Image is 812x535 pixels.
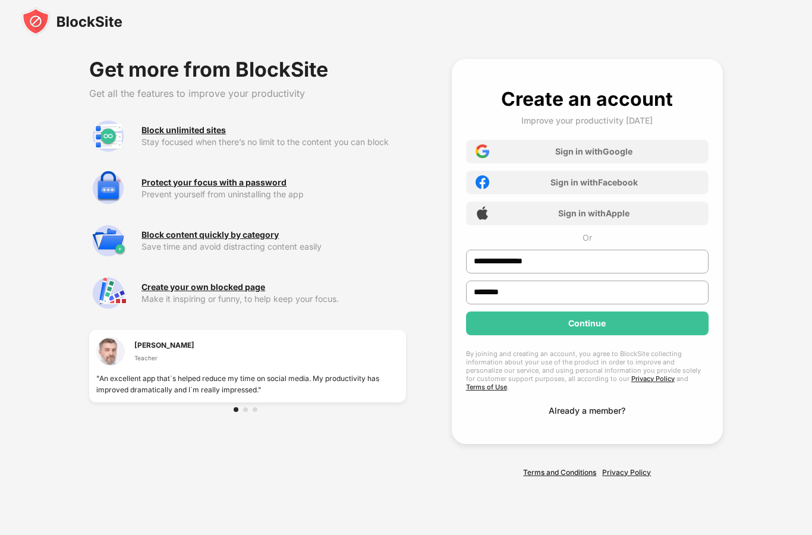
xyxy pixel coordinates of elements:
div: Get more from BlockSite [89,59,406,80]
a: Terms and Conditions [523,468,596,477]
div: Improve your productivity [DATE] [521,115,653,125]
div: "An excellent app that`s helped reduce my time on social media. My productivity has improved dram... [96,373,399,395]
img: apple-icon.png [476,206,489,220]
div: Prevent yourself from uninstalling the app [141,190,406,199]
img: premium-unlimited-blocklist.svg [89,117,127,155]
div: Protect your focus with a password [141,178,287,187]
div: Or [583,232,592,243]
div: Block content quickly by category [141,230,279,240]
img: facebook-icon.png [476,175,489,189]
div: Teacher [134,353,194,363]
img: google-icon.png [476,144,489,158]
div: Sign in with Facebook [550,177,638,187]
div: Make it inspiring or funny, to help keep your focus. [141,294,406,304]
img: testimonial-1.jpg [96,337,125,366]
div: [PERSON_NAME] [134,339,194,351]
a: Privacy Policy [602,468,651,477]
img: premium-category.svg [89,222,127,260]
img: premium-customize-block-page.svg [89,274,127,312]
div: Continue [568,319,606,328]
div: Sign in with Apple [558,208,630,218]
a: Terms of Use [466,383,507,391]
div: Create your own blocked page [141,282,265,292]
div: Save time and avoid distracting content easily [141,242,406,251]
div: Get all the features to improve your productivity [89,87,406,99]
div: By joining and creating an account, you agree to BlockSite collecting information about your use ... [466,350,709,391]
div: Already a member? [549,405,625,416]
div: Block unlimited sites [141,125,226,135]
img: blocksite-icon-black.svg [21,7,122,36]
a: Privacy Policy [631,374,675,383]
div: Sign in with Google [555,146,632,156]
div: Create an account [501,87,673,111]
div: Stay focused when there’s no limit to the content you can block [141,137,406,147]
img: premium-password-protection.svg [89,169,127,207]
